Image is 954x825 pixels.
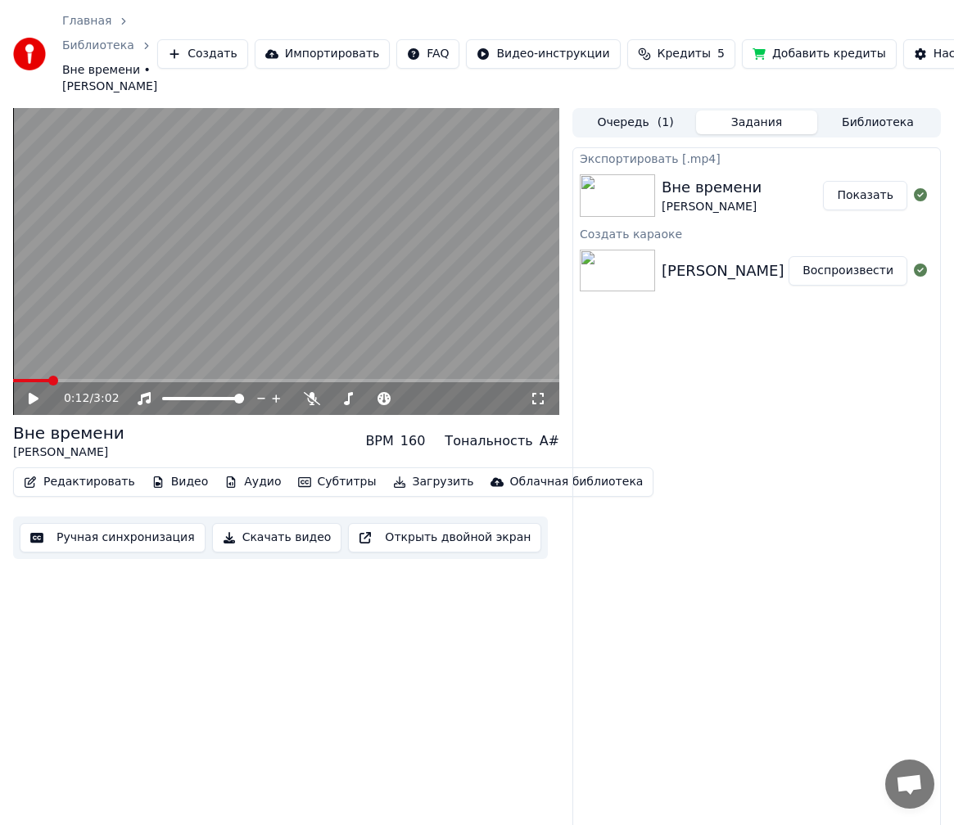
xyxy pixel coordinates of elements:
[157,39,247,69] button: Создать
[658,115,674,131] span: ( 1 )
[396,39,459,69] button: FAQ
[218,471,287,494] button: Аудио
[662,199,762,215] div: [PERSON_NAME]
[627,39,735,69] button: Кредиты5
[466,39,620,69] button: Видео-инструкции
[575,110,696,134] button: Очередь
[387,471,481,494] button: Загрузить
[445,431,532,451] div: Тональность
[823,181,907,210] button: Показать
[540,431,559,451] div: A#
[20,523,206,552] button: Ручная синхронизация
[348,523,541,552] button: Открыть двойной экран
[658,46,711,62] span: Кредиты
[17,471,142,494] button: Редактировать
[93,390,119,407] span: 3:02
[212,523,342,552] button: Скачать видео
[696,110,817,134] button: Задания
[789,256,907,286] button: Воспроизвести
[62,13,157,95] nav: breadcrumb
[817,110,938,134] button: Библиотека
[62,38,134,54] a: Библиотека
[64,390,103,407] div: /
[13,422,124,444] div: Вне времени
[742,39,897,69] button: Добавить кредиты
[365,431,393,451] div: BPM
[510,474,644,490] div: Облачная библиотека
[573,223,940,243] div: Создать караоке
[62,62,157,95] span: Вне времени • [PERSON_NAME]
[64,390,89,407] span: 0:12
[145,471,215,494] button: Видео
[62,13,111,29] a: Главная
[662,176,762,199] div: Вне времени
[885,760,934,809] div: Открытый чат
[662,259,888,282] div: [PERSON_NAME] Вне времени
[573,148,940,168] div: Экспортировать [.mp4]
[13,38,46,70] img: youka
[400,431,426,451] div: 160
[255,39,391,69] button: Импортировать
[717,46,725,62] span: 5
[292,471,383,494] button: Субтитры
[13,444,124,461] div: [PERSON_NAME]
